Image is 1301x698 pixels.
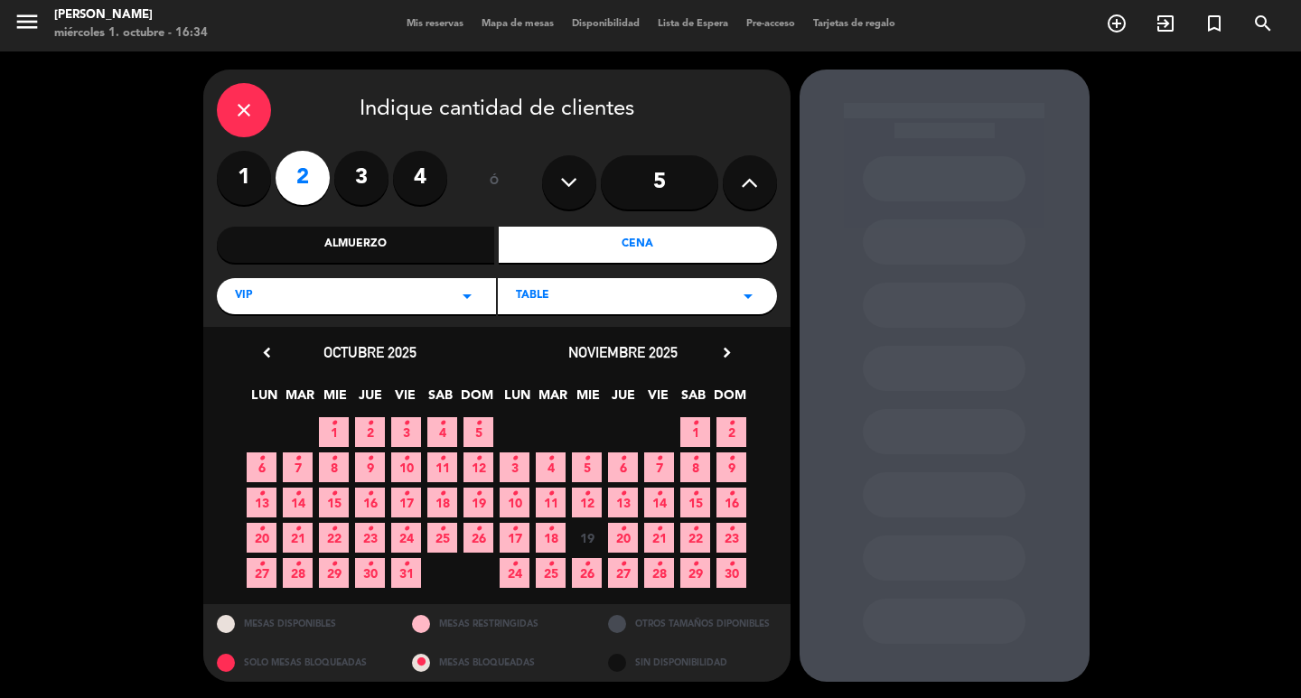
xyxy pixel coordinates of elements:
label: 1 [217,151,271,205]
span: 13 [247,488,276,517]
span: 10 [500,488,529,517]
span: 15 [680,488,710,517]
span: 19 [463,488,493,517]
span: 22 [680,523,710,553]
span: 31 [391,558,421,588]
span: DOM [461,385,491,414]
span: Pre-acceso [737,19,804,29]
i: • [331,550,337,579]
i: • [439,479,445,508]
i: arrow_drop_down [456,285,478,307]
span: Table [516,287,549,305]
span: 5 [572,452,602,482]
span: 27 [608,558,638,588]
i: • [295,444,301,473]
i: • [295,515,301,544]
i: • [403,409,409,438]
i: • [367,550,373,579]
span: LUN [502,385,532,414]
span: 18 [536,523,566,553]
span: 6 [608,452,638,482]
span: 24 [500,558,529,588]
span: Lista de Espera [649,19,737,29]
i: • [656,479,662,508]
span: 23 [355,523,385,553]
i: • [258,479,265,508]
span: 29 [680,558,710,588]
i: • [331,479,337,508]
i: • [728,444,735,473]
span: 9 [355,452,385,482]
i: chevron_right [717,343,736,362]
i: • [692,479,698,508]
label: 3 [334,151,388,205]
span: 8 [680,452,710,482]
div: Cena [499,227,777,263]
i: • [439,409,445,438]
i: • [620,479,626,508]
div: MESAS DISPONIBLES [203,604,399,643]
i: • [620,515,626,544]
i: • [295,479,301,508]
div: MESAS BLOQUEADAS [398,643,594,682]
i: • [403,550,409,579]
div: OTROS TAMAÑOS DIPONIBLES [594,604,791,643]
span: 4 [536,452,566,482]
i: • [728,550,735,579]
i: • [367,409,373,438]
span: 14 [283,488,313,517]
span: 26 [572,558,602,588]
span: MIE [320,385,350,414]
i: • [692,444,698,473]
span: 3 [391,417,421,447]
div: ó [465,151,524,214]
i: • [475,515,482,544]
div: MESAS RESTRINGIDAS [398,604,594,643]
i: • [258,515,265,544]
span: MIE [573,385,603,414]
i: • [331,444,337,473]
span: DOM [714,385,744,414]
i: • [331,515,337,544]
i: • [511,444,518,473]
div: Indique cantidad de clientes [217,83,777,137]
span: 18 [427,488,457,517]
i: • [692,515,698,544]
span: 12 [463,452,493,482]
span: 14 [644,488,674,517]
span: 27 [247,558,276,588]
span: SAB [426,385,455,414]
span: noviembre 2025 [568,343,678,361]
span: Tarjetas de regalo [804,19,904,29]
i: • [475,444,482,473]
span: 15 [319,488,349,517]
span: 11 [536,488,566,517]
span: VIE [390,385,420,414]
i: • [692,409,698,438]
span: 25 [536,558,566,588]
i: • [656,550,662,579]
span: 5 [463,417,493,447]
i: turned_in_not [1203,13,1225,34]
span: SAB [679,385,708,414]
i: • [656,515,662,544]
span: 25 [427,523,457,553]
i: • [475,409,482,438]
label: 4 [393,151,447,205]
i: • [548,550,554,579]
i: • [403,515,409,544]
span: 20 [247,523,276,553]
span: 20 [608,523,638,553]
span: 3 [500,452,529,482]
i: • [331,409,337,438]
i: • [728,479,735,508]
span: 26 [463,523,493,553]
div: SOLO MESAS BLOQUEADAS [203,643,399,682]
i: • [367,479,373,508]
span: 28 [283,558,313,588]
i: • [475,479,482,508]
span: 12 [572,488,602,517]
i: • [548,444,554,473]
i: • [548,515,554,544]
span: 21 [644,523,674,553]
